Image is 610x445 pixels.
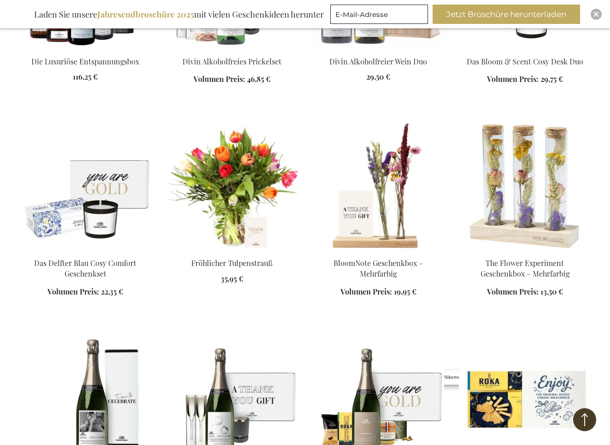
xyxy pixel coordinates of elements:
span: Volumen Preis: [487,74,539,84]
form: marketing offers and promotions [330,5,431,27]
img: Delft's Cosy Comfort Gift Set [19,121,151,250]
div: Close [591,9,602,20]
a: Divin Alkoholfreies Prickelset [182,57,282,66]
div: Laden Sie unsere mit vielen Geschenkideen herunter [30,5,328,24]
a: Das Delfter Blau Cosy Comfort Geschenkset [34,258,136,278]
span: 19,95 € [394,287,416,296]
img: Close [593,12,599,17]
span: 22,35 € [101,287,123,296]
input: E-Mail-Adresse [330,5,428,24]
img: BloomNote Gift Box - Multicolor [312,121,444,250]
span: Volumen Preis: [47,287,99,296]
a: Die Luxuriöse Entspannungsbox [31,57,139,66]
a: Volumen Preis: 29,75 € [487,74,563,85]
a: BloomNote Geschenkbox – Mehrfarbig [334,258,423,278]
button: Jetzt Broschüre herunterladen [433,5,580,24]
span: Volumen Preis: [487,287,539,296]
span: 46,85 € [247,74,270,84]
a: Delft's Cosy Comfort Gift Set [19,247,151,255]
a: The Flower Experiment Geschenkbox – Mehrfarbig [481,258,569,278]
a: The Bloom & Scent Cosy Desk Duo [459,45,591,54]
img: Fröhlicher Tulpenstrauß [166,121,298,250]
a: Volumen Preis: 13,50 € [487,287,563,297]
a: Volumen Preis: 19,95 € [340,287,416,297]
span: Volumen Preis: [194,74,245,84]
a: Divin Non-Alcoholic Sparkling Set [166,45,298,54]
span: 29,75 € [540,74,563,84]
a: Das Bloom & Scent Cosy Desk Duo [467,57,583,66]
span: 116,25 € [73,72,98,81]
a: BloomNote Gift Box - Multicolor [312,247,444,255]
img: The Flower Experiment Gift Box - Multi [459,121,591,250]
a: Die Luxuriöse Entspannungsbox [19,45,151,54]
span: 29,50 € [366,72,390,81]
a: Volumen Preis: 46,85 € [194,74,270,85]
a: The Flower Experiment Gift Box - Multi [459,247,591,255]
span: Volumen Preis: [340,287,392,296]
a: Divin Non-Alcoholic Wine Duo [312,45,444,54]
b: Jahresendbroschüre 2025 [97,9,194,20]
a: Volumen Preis: 22,35 € [47,287,123,297]
span: 13,50 € [540,287,563,296]
a: Divin Alkoholfreier Wein Duo [329,57,427,66]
